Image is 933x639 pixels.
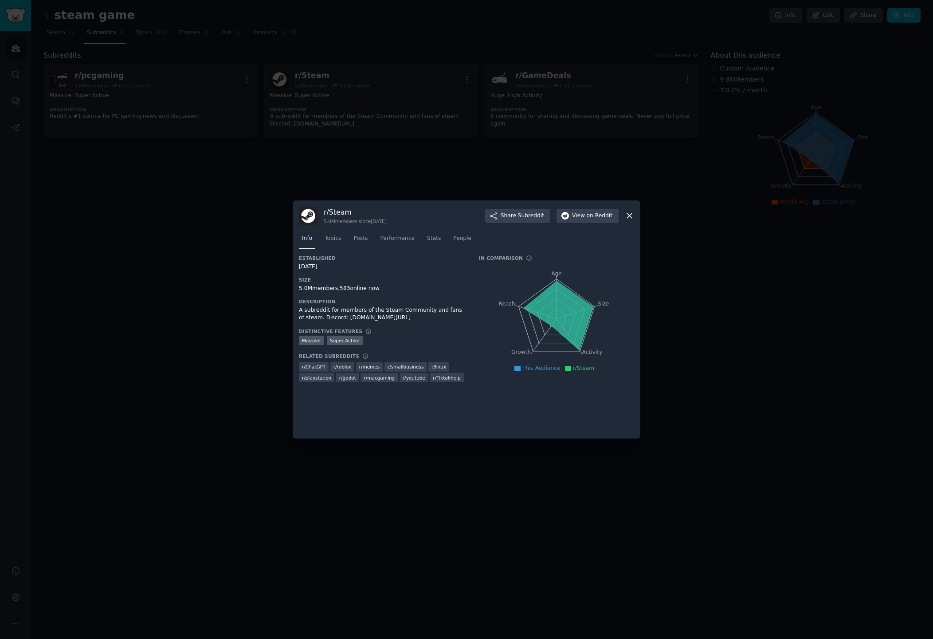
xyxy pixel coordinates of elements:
[299,328,362,334] h3: Distinctive Features
[450,231,474,250] a: People
[498,300,515,306] tspan: Reach
[433,375,460,381] span: r/ Tiktokhelp
[299,255,466,261] h3: Established
[573,365,595,371] span: r/Steam
[424,231,444,250] a: Stats
[431,364,446,370] span: r/ linux
[299,298,466,305] h3: Description
[327,336,363,345] div: Super Active
[302,235,312,243] span: Info
[403,375,425,381] span: r/ youtube
[299,207,318,225] img: Steam
[302,375,331,381] span: r/ playstation
[339,375,356,381] span: r/ godot
[299,263,466,271] div: [DATE]
[572,212,612,220] span: View
[324,218,387,224] div: 5.0M members since [DATE]
[587,212,612,220] span: on Reddit
[299,285,466,293] div: 5.0M members, 583 online now
[321,231,344,250] a: Topics
[598,300,609,306] tspan: Size
[518,212,544,220] span: Subreddit
[299,306,466,322] div: A subreddit for members of the Steam Community and fans of steam. Discord: [DOMAIN_NAME][URL]
[511,349,531,355] tspan: Growth
[324,208,387,217] h3: r/ Steam
[359,364,380,370] span: r/ memes
[377,231,418,250] a: Performance
[299,336,324,345] div: Massive
[364,375,395,381] span: r/ macgaming
[350,231,371,250] a: Posts
[551,270,562,277] tspan: Age
[427,235,441,243] span: Stats
[501,212,544,220] span: Share
[299,353,359,359] h3: Related Subreddits
[302,364,325,370] span: r/ ChatGPT
[388,364,424,370] span: r/ smallbusiness
[557,209,619,223] button: Viewon Reddit
[333,364,351,370] span: r/ roblox
[325,235,341,243] span: Topics
[380,235,415,243] span: Performance
[582,349,603,355] tspan: Activity
[479,255,523,261] h3: In Comparison
[299,277,466,283] h3: Size
[299,231,315,250] a: Info
[353,235,368,243] span: Posts
[453,235,471,243] span: People
[522,365,561,371] span: This Audience
[485,209,550,223] button: ShareSubreddit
